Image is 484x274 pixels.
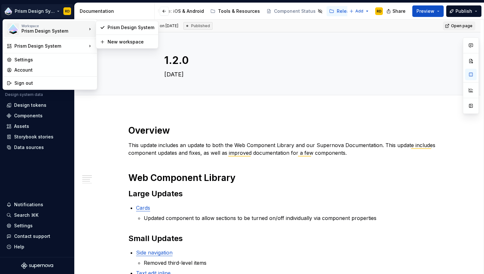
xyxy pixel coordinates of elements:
div: Prism Design System [108,24,154,31]
img: 106765b7-6fc4-4b5d-8be0-32f944830029.png [7,23,19,35]
div: Settings [14,57,93,63]
div: Account [14,67,93,73]
div: New workspace [108,39,154,45]
div: Prism Design System [21,28,76,34]
div: Prism Design System [14,43,87,49]
div: Workspace [21,24,87,28]
div: Sign out [14,80,93,86]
